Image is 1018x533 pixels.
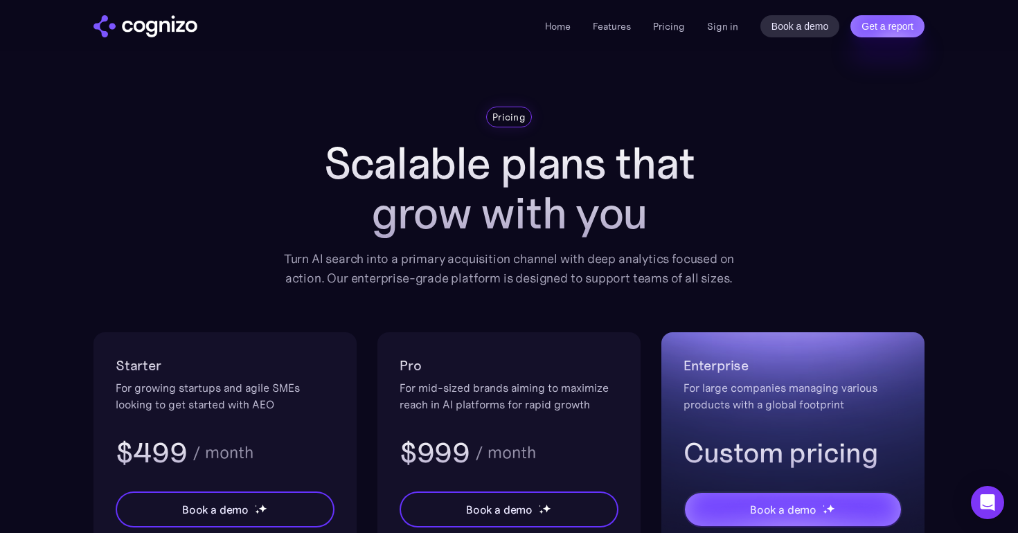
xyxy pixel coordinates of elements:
div: For mid-sized brands aiming to maximize reach in AI platforms for rapid growth [400,379,618,413]
h3: Custom pricing [684,435,902,471]
a: Get a report [850,15,925,37]
a: Book a demo [760,15,840,37]
div: Open Intercom Messenger [971,486,1004,519]
img: star [258,504,267,513]
div: / month [193,444,253,461]
h3: $499 [116,435,187,471]
h2: Enterprise [684,354,902,377]
a: Sign in [707,18,738,35]
img: star [255,505,257,507]
img: star [255,509,260,514]
img: star [542,504,551,513]
img: star [539,509,544,514]
img: star [539,505,541,507]
img: star [826,504,835,513]
a: Book a demostarstarstar [116,491,334,527]
a: Home [545,20,571,33]
a: Pricing [653,20,685,33]
div: Pricing [492,110,526,124]
img: cognizo logo [93,15,197,37]
a: Features [593,20,631,33]
a: home [93,15,197,37]
h3: $999 [400,435,470,471]
div: / month [475,444,536,461]
div: Turn AI search into a primary acquisition channel with deep analytics focused on action. Our ente... [274,249,744,288]
div: For large companies managing various products with a global footprint [684,379,902,413]
a: Book a demostarstarstar [684,491,902,527]
div: Book a demo [750,501,816,518]
div: Book a demo [466,501,533,518]
h2: Starter [116,354,334,377]
a: Book a demostarstarstar [400,491,618,527]
div: For growing startups and agile SMEs looking to get started with AEO [116,379,334,413]
h1: Scalable plans that grow with you [274,138,744,238]
img: star [823,509,828,514]
h2: Pro [400,354,618,377]
div: Book a demo [182,501,249,518]
img: star [823,505,825,507]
